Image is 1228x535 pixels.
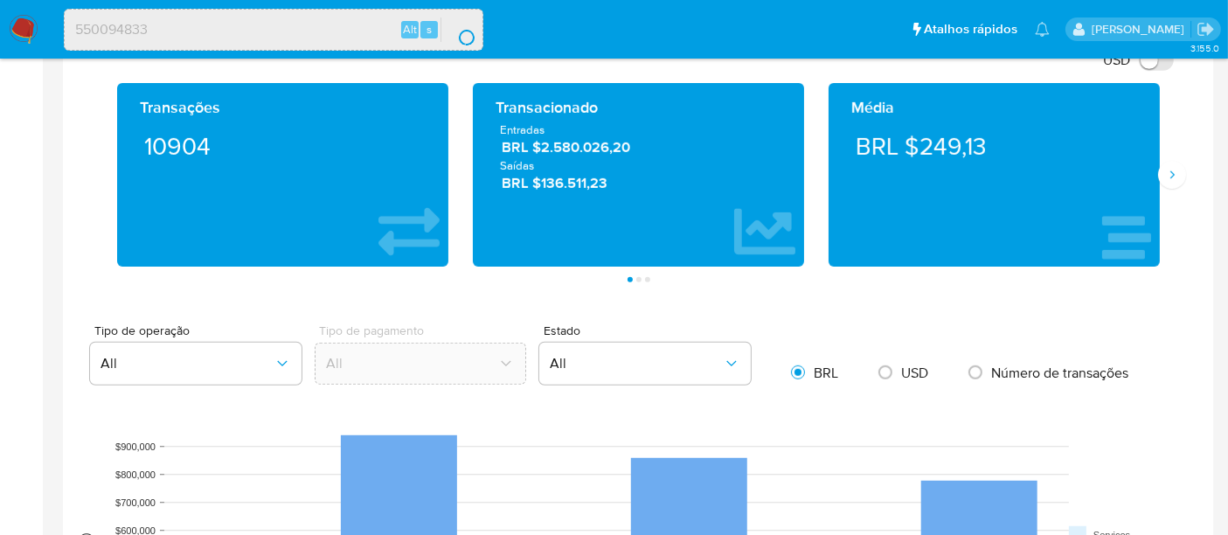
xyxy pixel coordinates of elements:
[403,21,417,38] span: Alt
[1035,22,1050,37] a: Notificações
[441,17,476,42] button: search-icon
[1197,20,1215,38] a: Sair
[65,18,482,41] input: Pesquise usuários ou casos...
[1190,41,1219,55] span: 3.155.0
[427,21,432,38] span: s
[924,20,1017,38] span: Atalhos rápidos
[1092,21,1190,38] p: alexandra.macedo@mercadolivre.com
